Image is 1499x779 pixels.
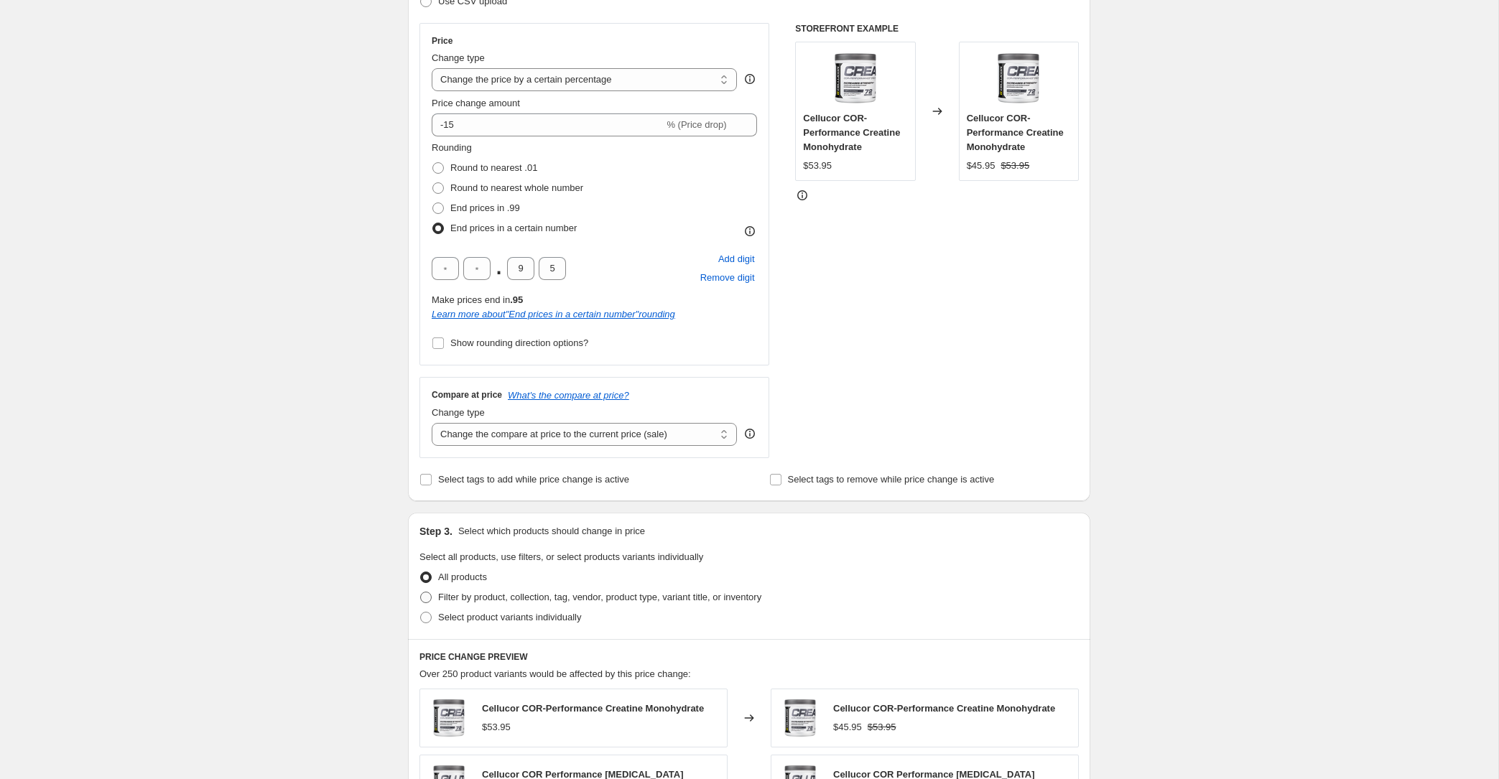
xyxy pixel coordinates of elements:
span: Remove digit [700,271,755,285]
input: ﹡ [463,257,491,280]
span: % (Price drop) [667,119,726,130]
button: Remove placeholder [698,269,757,287]
strike: $53.95 [868,720,896,734]
span: Change type [432,407,485,418]
span: Cellucor COR-Performance Creatine Monohydrate [482,703,704,714]
input: -15 [432,113,664,136]
input: ﹡ [539,257,566,280]
img: Cellucor_COR_CREATINE_72Servings_Unflavoured_80x.webp [779,696,822,740]
div: $53.95 [803,159,832,173]
span: Show rounding direction options? [450,337,588,348]
h2: Step 3. [419,524,453,538]
span: Select all products, use filters, or select products variants individually [419,551,703,562]
input: ﹡ [507,257,534,280]
span: Filter by product, collection, tag, vendor, product type, variant title, or inventory [438,592,761,602]
span: Add digit [718,252,755,266]
p: Select which products should change in price [458,524,645,538]
button: Add placeholder [716,250,757,269]
h6: STOREFRONT EXAMPLE [795,23,1079,34]
div: help [743,426,757,441]
span: End prices in .99 [450,202,520,213]
h3: Price [432,35,453,47]
span: Make prices end in [432,294,523,305]
span: Cellucor COR-Performance Creatine Monohydrate [967,113,1064,152]
span: Round to nearest .01 [450,162,537,173]
img: Cellucor_COR_CREATINE_72Servings_Unflavoured_80x.webp [427,696,470,740]
span: Cellucor COR-Performance Creatine Monohydrate [833,703,1055,714]
span: Price change amount [432,98,520,108]
i: Learn more about " End prices in a certain number " rounding [432,309,675,319]
span: Cellucor COR-Performance Creatine Monohydrate [803,113,900,152]
a: Learn more about"End prices in a certain number"rounding [432,309,675,319]
strike: $53.95 [1001,159,1029,173]
b: .95 [510,294,523,305]
div: $45.95 [967,159,996,173]
img: Cellucor_COR_CREATINE_72Servings_Unflavoured_80x.webp [827,50,884,107]
h6: PRICE CHANGE PREVIEW [419,651,1079,663]
div: help [743,72,757,86]
span: Select tags to remove while price change is active [788,474,995,485]
div: $53.95 [482,720,511,734]
img: Cellucor_COR_CREATINE_72Servings_Unflavoured_80x.webp [990,50,1047,107]
span: Rounding [432,142,472,153]
span: Change type [432,52,485,63]
span: Select product variants individually [438,612,581,622]
span: Over 250 product variants would be affected by this price change: [419,668,691,679]
div: $45.95 [833,720,862,734]
span: End prices in a certain number [450,223,577,233]
span: All products [438,572,487,582]
input: ﹡ [432,257,459,280]
span: . [495,257,503,280]
button: What's the compare at price? [508,390,629,401]
h3: Compare at price [432,389,502,401]
span: Round to nearest whole number [450,182,583,193]
span: Select tags to add while price change is active [438,474,629,485]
